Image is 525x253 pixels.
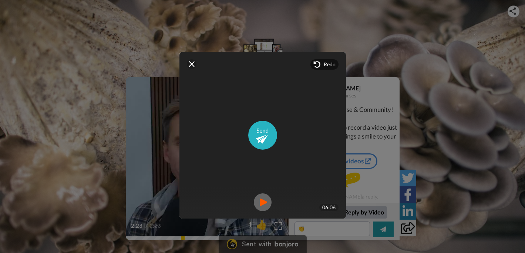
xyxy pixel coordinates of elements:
div: Redo [310,59,339,70]
img: ic_send_video.svg [248,121,277,150]
div: 06:06 [319,204,339,211]
span: Redo [324,61,336,68]
img: ic_record_play.svg [254,193,272,211]
img: ic_close.svg [189,61,195,67]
